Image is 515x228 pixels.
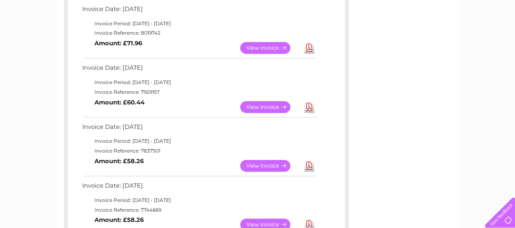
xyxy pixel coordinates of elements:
a: Log out [488,35,507,41]
a: Download [304,160,314,172]
td: Invoice Date: [DATE] [80,122,318,137]
b: Amount: £58.26 [94,157,144,165]
td: Invoice Period: [DATE] - [DATE] [80,195,318,205]
td: Invoice Period: [DATE] - [DATE] [80,19,318,29]
td: Invoice Reference: 8019742 [80,28,318,38]
a: Download [304,42,314,54]
a: View [240,42,300,54]
td: Invoice Reference: 7837501 [80,146,318,156]
a: Contact [461,35,481,41]
a: Water [372,35,387,41]
td: Invoice Period: [DATE] - [DATE] [80,136,318,146]
td: Invoice Reference: 7744669 [80,205,318,215]
a: View [240,160,300,172]
td: Invoice Date: [DATE] [80,62,318,77]
td: Invoice Period: [DATE] - [DATE] [80,77,318,87]
div: Clear Business is a trading name of Verastar Limited (registered in [GEOGRAPHIC_DATA] No. 3667643... [66,4,450,40]
a: View [240,101,300,113]
b: Amount: £60.44 [94,99,145,106]
a: 0333 014 3131 [362,4,418,14]
td: Invoice Reference: 7929157 [80,87,318,97]
td: Invoice Date: [DATE] [80,4,318,19]
td: Invoice Date: [DATE] [80,180,318,195]
b: Amount: £58.26 [94,216,144,224]
a: Download [304,101,314,113]
a: Energy [392,35,410,41]
a: Telecoms [415,35,439,41]
a: Blog [444,35,456,41]
b: Amount: £71.96 [94,40,142,47]
img: logo.png [18,21,59,46]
